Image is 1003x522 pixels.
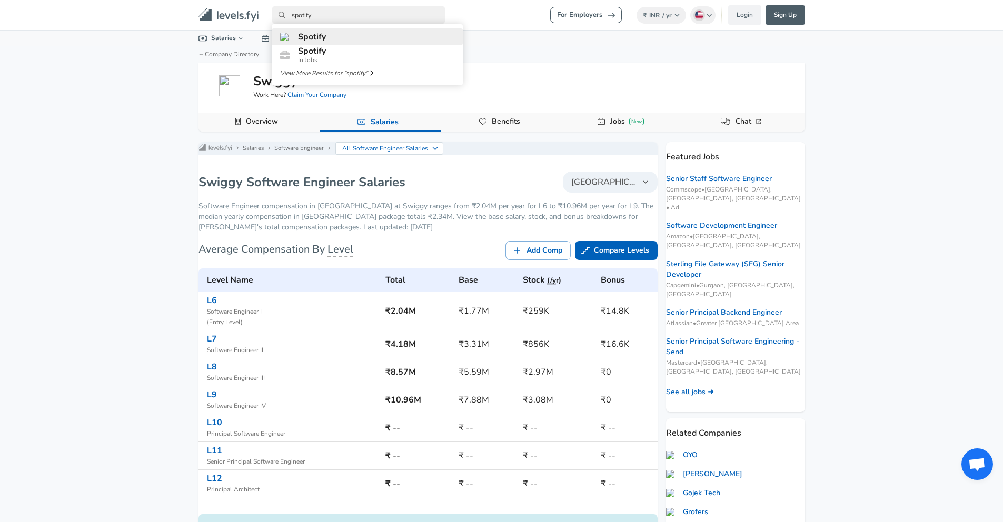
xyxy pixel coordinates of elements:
h6: ₹16.6K [601,337,653,352]
h6: Average Compensation By [198,241,353,258]
a: Salaries [366,113,403,131]
p: All Software Engineer Salaries [342,144,429,153]
span: / yr [662,11,672,19]
h6: ₹ -- [601,448,653,463]
h6: Level Name [207,273,377,287]
a: L9 [207,389,217,400]
div: Open chat [961,448,993,480]
h6: ₹ -- [385,448,450,463]
a: Benefits [488,113,524,130]
span: Spotify [298,31,326,43]
a: Login [728,5,761,25]
span: Amazon • [GEOGRAPHIC_DATA], [GEOGRAPHIC_DATA], [GEOGRAPHIC_DATA] [666,232,805,250]
a: Chat [731,113,768,130]
a: Software Development Engineer [666,220,777,231]
span: Software Engineer III [207,373,377,384]
span: INR [649,11,660,19]
h6: ₹7.88M [459,393,514,407]
h6: ₹ -- [523,448,592,463]
p: Related Companies [666,418,805,439]
div: New [629,118,644,125]
h6: ₹14.8K [601,304,653,318]
span: Software Engineer I [207,307,377,317]
a: Senior Principal Software Engineering - Send [666,336,805,357]
a: L10 [207,417,222,428]
span: Mastercard • [GEOGRAPHIC_DATA], [GEOGRAPHIC_DATA], [GEOGRAPHIC_DATA] [666,358,805,376]
a: Sterling File Gateway (SFG) Senior Developer [666,259,805,280]
h6: Base [459,273,514,287]
a: Add Comp [505,241,571,260]
a: Salaries [243,144,264,153]
h6: ₹1.77M [459,304,514,318]
h6: ₹ -- [459,476,514,491]
h6: ₹4.18M [385,337,450,352]
h6: ₹0 [601,393,653,407]
h6: ₹ -- [523,476,592,491]
a: Overview [242,113,282,130]
h6: ₹3.08M [523,393,592,407]
h6: ₹856K [523,337,592,352]
button: English (US) [690,6,716,24]
a: Gojek Tech [666,488,720,498]
h6: ₹ -- [601,476,653,491]
span: Capgemini • Gurgaon, [GEOGRAPHIC_DATA], [GEOGRAPHIC_DATA] [666,281,805,299]
a: Salaries [190,31,253,46]
a: Spotify [272,28,463,45]
span: Software Engineer IV [207,401,377,411]
a: L8 [207,361,217,373]
a: See all jobs ➜ [666,387,714,397]
img: swiggy.com [219,75,240,96]
a: JobsNew [606,113,648,130]
h6: ₹5.59M [459,365,514,379]
h1: Swiggy Software Engineer Salaries [198,174,405,190]
span: In Jobs [298,56,326,64]
span: Senior Principal Software Engineer [207,457,377,467]
span: View More Results for " spotify " [280,68,368,78]
a: SpotifyIn Jobs [272,45,463,65]
h6: ₹ -- [601,420,653,435]
p: Featured Jobs [666,142,805,163]
h6: Stock [523,273,592,287]
img: oyorooms.com [666,451,679,459]
span: Principal Architect [207,485,377,495]
span: Commscope • [GEOGRAPHIC_DATA], [GEOGRAPHIC_DATA], [GEOGRAPHIC_DATA] • Ad [666,185,805,212]
span: Spotify [298,45,326,57]
span: Level [327,242,353,257]
a: Claim Your Company [287,91,346,99]
h6: ₹0 [601,365,653,379]
a: ←Company Directory [198,50,259,58]
h6: ₹ -- [385,420,450,435]
a: OYO [666,450,698,460]
a: Senior Staff Software Engineer [666,174,772,184]
img: spotify.com [280,33,290,41]
a: View More Results for "spotify" [272,65,463,81]
a: Software Engineer [274,144,324,153]
h6: ₹ -- [523,420,592,435]
h6: ₹8.57M [385,365,450,379]
h6: ₹2.97M [523,365,592,379]
span: Work Here? [253,91,346,99]
a: L11 [207,445,222,456]
h6: ₹2.04M [385,304,450,318]
a: Grofers [666,507,708,517]
span: ( Entry Level ) [207,317,377,328]
a: Jobs [253,31,295,46]
input: Search by Company, Title, or City [272,6,445,24]
a: L12 [207,473,222,484]
a: Compare Levels [575,241,658,260]
a: Sign Up [766,5,805,25]
img: olacabs.com [666,470,679,478]
button: (/yr) [547,274,561,287]
span: Atlassian • Greater [GEOGRAPHIC_DATA] Area [666,319,805,328]
div: Company Data Navigation [198,113,805,132]
h6: ₹3.31M [459,337,514,352]
span: Principal Software Engineer [207,429,377,439]
h6: Total [385,273,450,287]
img: gojek.io [666,489,679,497]
button: [GEOGRAPHIC_DATA] [563,172,658,193]
a: L7 [207,333,217,345]
h6: ₹10.96M [385,393,450,407]
span: [GEOGRAPHIC_DATA] [571,176,637,188]
h6: ₹ -- [459,420,514,435]
h6: Bonus [601,273,653,287]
